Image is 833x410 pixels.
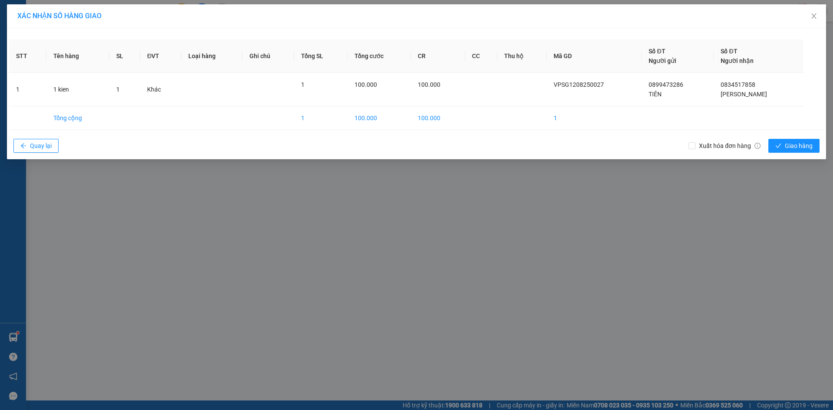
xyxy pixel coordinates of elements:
[74,7,162,28] div: VP [GEOGRAPHIC_DATA]
[354,81,377,88] span: 100.000
[802,4,826,29] button: Close
[74,8,95,17] span: Nhận:
[46,106,109,130] td: Tổng cộng
[20,143,26,150] span: arrow-left
[411,39,465,73] th: CR
[74,39,162,51] div: 0905170165
[411,106,465,130] td: 100.000
[768,139,820,153] button: checkGiao hàng
[46,73,109,106] td: 1 kien
[418,81,440,88] span: 100.000
[721,91,767,98] span: [PERSON_NAME]
[294,39,348,73] th: Tổng SL
[465,39,497,73] th: CC
[140,73,181,106] td: Khác
[301,81,305,88] span: 1
[649,48,665,55] span: Số ĐT
[46,39,109,73] th: Tên hàng
[754,143,761,149] span: info-circle
[497,39,547,73] th: Thu hộ
[547,39,642,73] th: Mã GD
[721,48,737,55] span: Số ĐT
[7,28,68,40] div: 0326258180
[649,57,676,64] span: Người gửi
[721,57,754,64] span: Người nhận
[9,73,46,106] td: 1
[30,141,52,151] span: Quay lại
[7,8,21,17] span: Gửi:
[17,12,102,20] span: XÁC NHẬN SỐ HÀNG GIAO
[348,106,411,130] td: 100.000
[181,39,243,73] th: Loại hàng
[73,58,85,67] span: CC :
[554,81,604,88] span: VPSG1208250027
[695,141,764,151] span: Xuất hóa đơn hàng
[9,39,46,73] th: STT
[116,86,120,93] span: 1
[649,81,683,88] span: 0899473286
[721,81,755,88] span: 0834517858
[140,39,181,73] th: ĐVT
[109,39,140,73] th: SL
[649,91,662,98] span: TIÊN
[775,143,781,150] span: check
[785,141,813,151] span: Giao hàng
[243,39,294,73] th: Ghi chú
[13,139,59,153] button: arrow-leftQuay lại
[7,7,68,18] div: VP Mũi Né
[547,106,642,130] td: 1
[810,13,817,20] span: close
[74,28,162,39] div: [PERSON_NAME]
[348,39,411,73] th: Tổng cước
[294,106,348,130] td: 1
[73,56,163,68] div: 80.000
[7,18,68,28] div: tiến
